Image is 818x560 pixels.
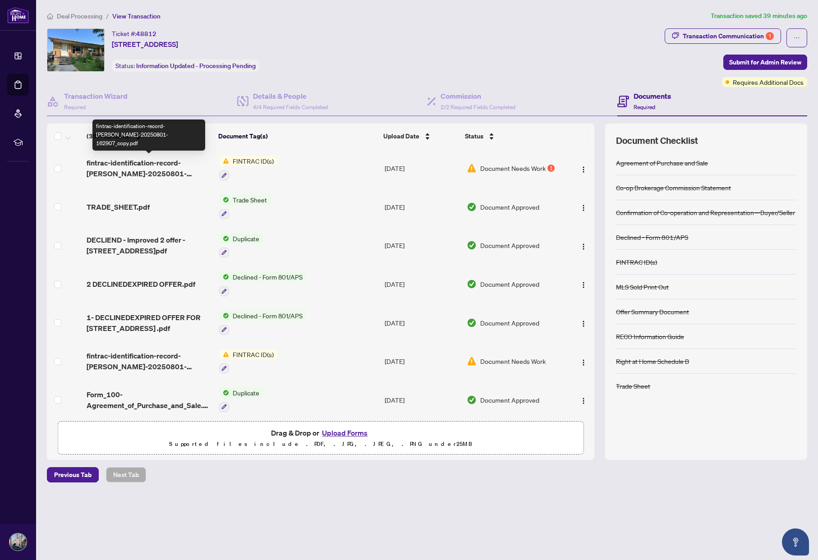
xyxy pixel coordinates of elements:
[480,240,539,250] span: Document Approved
[87,234,212,256] span: DECLIEND - Improved 2 offer - [STREET_ADDRESS]pdf
[616,381,650,391] div: Trade Sheet
[576,354,591,368] button: Logo
[219,156,277,180] button: Status IconFINTRAC ID(s)
[580,359,587,366] img: Logo
[112,60,259,72] div: Status:
[576,200,591,214] button: Logo
[83,124,215,149] th: (33) File Name
[219,272,229,282] img: Status Icon
[580,397,587,404] img: Logo
[219,388,263,412] button: Status IconDuplicate
[580,204,587,211] img: Logo
[87,389,212,411] span: Form_100-Agreement_of_Purchase_and_Sale.pdf
[465,131,483,141] span: Status
[58,422,583,455] span: Drag & Drop orUpload FormsSupported files include .PDF, .JPG, .JPEG, .PNG under25MB
[467,163,477,173] img: Document Status
[87,202,150,212] span: TRADE_SHEET.pdf
[383,131,419,141] span: Upload Date
[87,312,212,334] span: 1- DECLINEDEXPIRED OFFER FOR [STREET_ADDRESS] .pdf
[64,104,86,110] span: Required
[106,467,146,482] button: Next Tab
[57,12,102,20] span: Deal Processing
[215,124,380,149] th: Document Tag(s)
[229,195,271,205] span: Trade Sheet
[229,272,306,282] span: Declined - Form 801/APS
[9,533,27,551] img: Profile Icon
[467,240,477,250] img: Document Status
[547,165,555,172] div: 1
[229,311,306,321] span: Declined - Form 801/APS
[616,331,684,341] div: RECO Information Guide
[381,265,463,303] td: [DATE]
[219,311,306,335] button: Status IconDeclined - Form 801/APS
[467,356,477,366] img: Document Status
[616,257,657,267] div: FINTRAC ID(s)
[616,356,689,366] div: Right at Home Schedule B
[580,281,587,289] img: Logo
[319,427,370,439] button: Upload Forms
[766,32,774,40] div: 1
[616,134,698,147] span: Document Checklist
[381,188,463,226] td: [DATE]
[576,277,591,291] button: Logo
[381,226,463,265] td: [DATE]
[480,318,539,328] span: Document Approved
[271,427,370,439] span: Drag & Drop or
[576,316,591,330] button: Logo
[381,149,463,188] td: [DATE]
[381,303,463,342] td: [DATE]
[381,381,463,419] td: [DATE]
[616,282,669,292] div: MLS Sold Print Out
[229,234,263,243] span: Duplicate
[253,91,328,101] h4: Details & People
[87,157,212,179] span: fintrac-identification-record-[PERSON_NAME]-20250801-162907_copy.pdf
[229,388,263,398] span: Duplicate
[106,11,109,21] li: /
[733,77,804,87] span: Requires Additional Docs
[47,13,53,19] span: home
[580,320,587,327] img: Logo
[219,311,229,321] img: Status Icon
[219,234,263,258] button: Status IconDuplicate
[480,202,539,212] span: Document Approved
[711,11,807,21] article: Transaction saved 39 minutes ago
[480,395,539,405] span: Document Approved
[380,124,461,149] th: Upload Date
[87,350,212,372] span: fintrac-identification-record-[PERSON_NAME]-20250801-162907.pdf
[683,29,774,43] div: Transaction Communication
[576,393,591,407] button: Logo
[782,528,809,555] button: Open asap
[441,104,515,110] span: 2/2 Required Fields Completed
[634,104,655,110] span: Required
[136,30,156,38] span: 48812
[219,388,229,398] img: Status Icon
[229,156,277,166] span: FINTRAC ID(s)
[381,342,463,381] td: [DATE]
[576,161,591,175] button: Logo
[112,28,156,39] div: Ticket #:
[616,307,689,317] div: Offer Summary Document
[441,91,515,101] h4: Commission
[480,356,546,366] span: Document Needs Work
[467,279,477,289] img: Document Status
[87,131,130,141] span: (33) File Name
[219,349,229,359] img: Status Icon
[219,195,271,219] button: Status IconTrade Sheet
[616,207,795,217] div: Confirmation of Co-operation and Representation—Buyer/Seller
[136,62,256,70] span: Information Updated - Processing Pending
[480,163,546,173] span: Document Needs Work
[665,28,781,44] button: Transaction Communication1
[580,166,587,173] img: Logo
[467,318,477,328] img: Document Status
[616,183,731,193] div: Co-op Brokerage Commission Statement
[580,243,587,250] img: Logo
[729,55,801,69] span: Submit for Admin Review
[64,439,578,450] p: Supported files include .PDF, .JPG, .JPEG, .PNG under 25 MB
[467,202,477,212] img: Document Status
[461,124,563,149] th: Status
[723,55,807,70] button: Submit for Admin Review
[112,39,178,50] span: [STREET_ADDRESS]
[229,349,277,359] span: FINTRAC ID(s)
[616,158,708,168] div: Agreement of Purchase and Sale
[219,156,229,166] img: Status Icon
